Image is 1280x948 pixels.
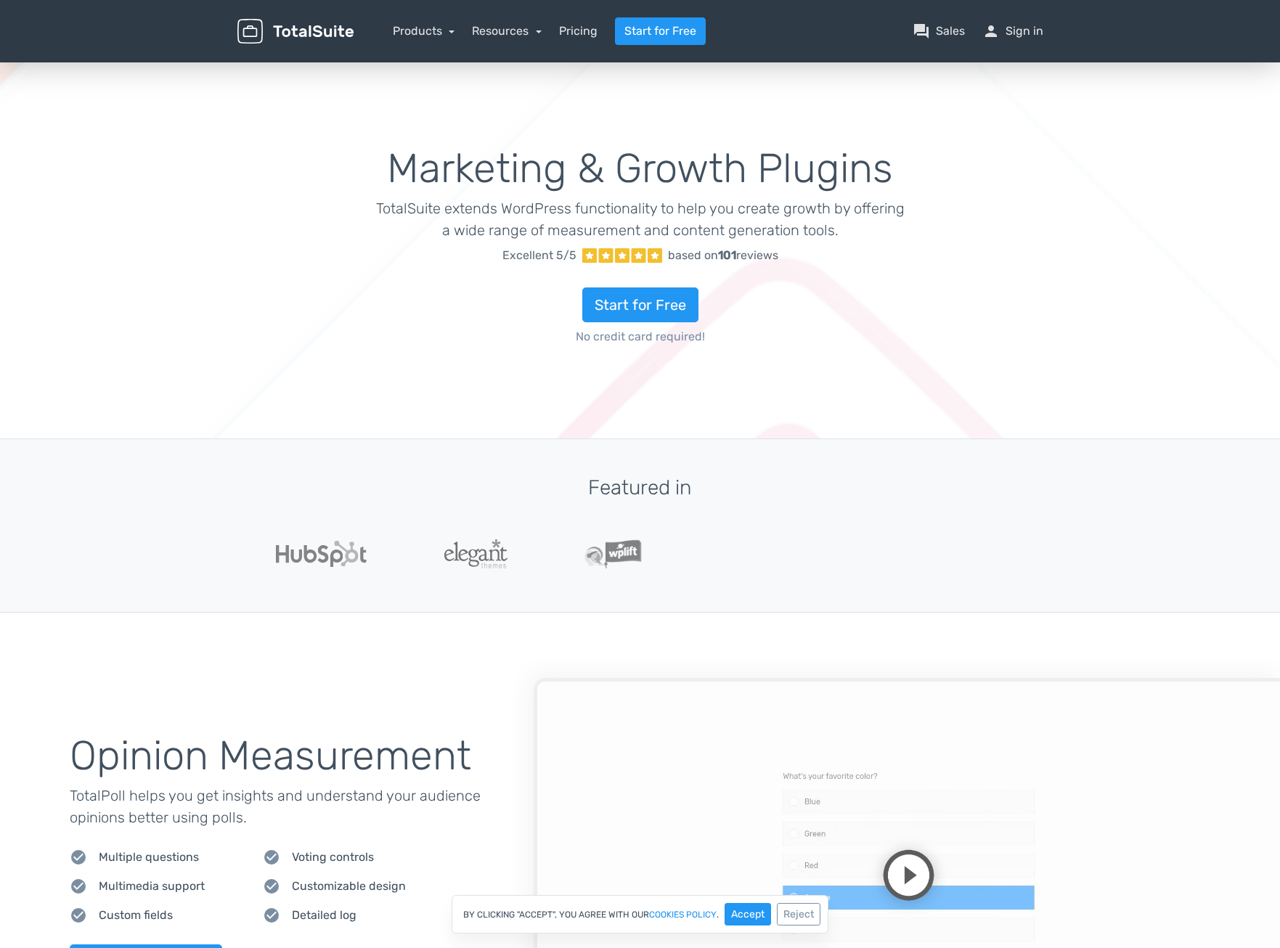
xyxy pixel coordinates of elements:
div: based on reviews [668,247,778,264]
h1: Marketing & Growth Plugins [375,147,905,192]
img: ElegantThemes [444,539,507,568]
a: personSign in [982,23,1043,40]
a: Excellent 5/5 based on101reviews [375,241,905,270]
a: Products [393,24,455,38]
strong: 101 [718,248,736,262]
span: Excellent 5/5 [502,247,576,264]
span: check_circle [263,849,280,866]
span: person [982,23,1000,40]
span: Multiple questions [99,849,199,866]
img: Hubspot [276,541,367,567]
h2: Opinion Measurement [70,734,534,779]
span: Customizable design [292,878,406,895]
span: Multimedia support [99,878,205,895]
button: Accept [725,903,771,925]
p: TotalSuite extends WordPress functionality to help you create growth by offering a wide range of ... [375,197,905,241]
span: question_answer [913,23,930,40]
a: question_answerSales [913,23,965,40]
span: check_circle [70,878,87,895]
img: TotalSuite for WordPress [237,19,354,44]
img: WPLift [584,539,642,568]
span: check_circle [70,849,87,866]
a: Pricing [559,23,598,40]
span: No credit card required! [375,328,905,346]
button: Reject [777,903,820,925]
h3: Featured in [237,477,1043,499]
a: cookies policy [649,910,717,919]
div: By clicking "Accept", you agree with our . [452,895,828,933]
a: Resources [472,24,542,38]
p: TotalPoll helps you get insights and understand your audience opinions better using polls. [70,785,534,828]
a: Start for Free [582,287,698,322]
span: check_circle [263,878,280,895]
a: Start for Free [615,17,706,45]
span: Voting controls [292,849,374,866]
